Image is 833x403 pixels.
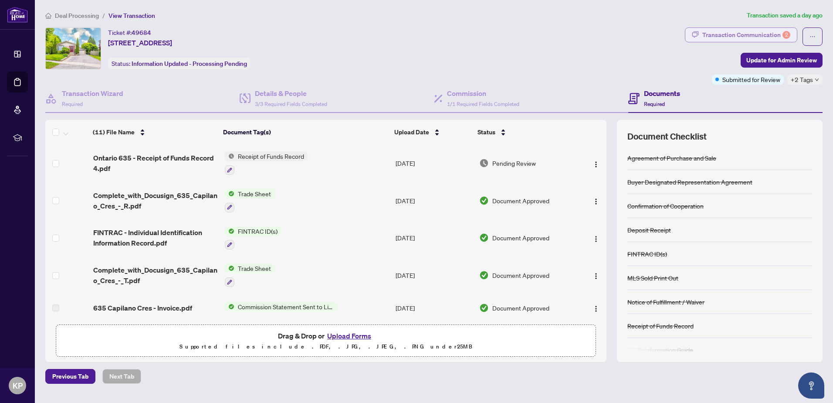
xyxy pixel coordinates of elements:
span: Information Updated - Processing Pending [132,60,247,68]
span: Ontario 635 - Receipt of Funds Record 4.pdf [93,153,218,174]
span: Required [644,101,665,107]
span: FINTRAC ID(s) [234,226,281,236]
span: View Transaction [108,12,155,20]
img: Document Status [479,270,489,280]
div: Deposit Receipt [627,225,671,235]
h4: Transaction Wizard [62,88,123,99]
span: Previous Tab [52,369,88,383]
span: Document Approved [492,196,549,205]
img: Document Status [479,233,489,242]
button: Status IconTrade Sheet [225,263,274,287]
span: Trade Sheet [234,263,274,273]
span: Required [62,101,83,107]
img: Document Status [479,158,489,168]
span: 1/1 Required Fields Completed [447,101,519,107]
td: [DATE] [392,294,476,322]
button: Status IconFINTRAC ID(s) [225,226,281,250]
img: IMG-E12326448_1.jpg [46,28,101,69]
button: Open asap [798,372,824,399]
span: 635 Capilano Cres - Invoice.pdf [93,303,192,313]
span: (11) File Name [93,127,135,137]
div: Agreement of Purchase and Sale [627,153,716,163]
div: Status: [108,58,251,69]
span: Status [477,127,495,137]
button: Logo [589,301,603,315]
button: Logo [589,156,603,170]
div: Ticket #: [108,27,151,38]
img: logo [7,7,28,23]
button: Transaction Communication2 [685,27,797,42]
div: Buyer Designated Representation Agreement [627,177,752,187]
h4: Documents [644,88,680,99]
button: Status IconCommission Statement Sent to Listing Brokerage [225,302,338,311]
span: ellipsis [809,34,816,40]
td: [DATE] [392,256,476,294]
span: Document Approved [492,233,549,242]
div: FINTRAC ID(s) [627,249,667,259]
span: [STREET_ADDRESS] [108,38,172,48]
span: Upload Date [394,127,429,137]
span: FINTRAC - Individual Identification Information Record.pdf [93,227,218,248]
span: 49684 [132,29,151,37]
li: / [102,10,105,20]
span: Commission Statement Sent to Listing Brokerage [234,302,338,311]
img: Logo [593,236,599,242]
span: down [815,78,819,82]
span: KP [13,379,23,392]
p: Supported files include .PDF, .JPG, .JPEG, .PNG under 25 MB [61,342,590,352]
span: Document Approved [492,303,549,313]
img: Document Status [479,196,489,205]
span: home [45,13,51,19]
button: Upload Forms [325,330,374,342]
article: Transaction saved a day ago [747,10,823,20]
span: 3/3 Required Fields Completed [255,101,327,107]
span: Document Approved [492,270,549,280]
td: [DATE] [392,144,476,182]
span: Complete_with_Docusign_635_Capilano_Cres_-_T.pdf [93,265,218,286]
h4: Details & People [255,88,327,99]
span: Pending Review [492,158,536,168]
button: Logo [589,231,603,245]
div: Receipt of Funds Record [627,321,694,331]
div: 2 [782,31,790,39]
img: Logo [593,198,599,205]
div: Confirmation of Cooperation [627,201,704,211]
span: Deal Processing [55,12,99,20]
img: Logo [593,273,599,280]
span: Submitted for Review [722,75,780,84]
img: Status Icon [225,151,234,161]
span: Document Checklist [627,130,707,143]
img: Logo [593,305,599,312]
th: Status [474,120,575,144]
button: Logo [589,194,603,208]
button: Update for Admin Review [741,53,823,68]
span: Trade Sheet [234,189,274,198]
th: Upload Date [391,120,474,144]
span: +2 Tags [791,75,813,85]
span: Drag & Drop orUpload FormsSupported files include .PDF, .JPG, .JPEG, .PNG under25MB [56,325,596,357]
img: Status Icon [225,302,234,311]
img: Document Status [479,303,489,313]
span: Update for Admin Review [746,53,817,67]
span: Complete_with_Docusign_635_Capilano_Cres_-_R.pdf [93,190,218,211]
button: Next Tab [102,369,141,384]
h4: Commission [447,88,519,99]
th: Document Tag(s) [220,120,391,144]
div: Transaction Communication [702,28,790,42]
img: Status Icon [225,226,234,236]
img: Status Icon [225,189,234,198]
th: (11) File Name [89,120,220,144]
span: Receipt of Funds Record [234,151,308,161]
div: MLS Sold Print Out [627,273,678,283]
button: Logo [589,268,603,282]
button: Status IconReceipt of Funds Record [225,151,308,175]
img: Status Icon [225,263,234,273]
div: Notice of Fulfillment / Waiver [627,297,704,307]
img: Logo [593,161,599,168]
button: Status IconTrade Sheet [225,189,274,212]
td: [DATE] [392,182,476,219]
button: Previous Tab [45,369,95,384]
span: Drag & Drop or [278,330,374,342]
td: [DATE] [392,219,476,257]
